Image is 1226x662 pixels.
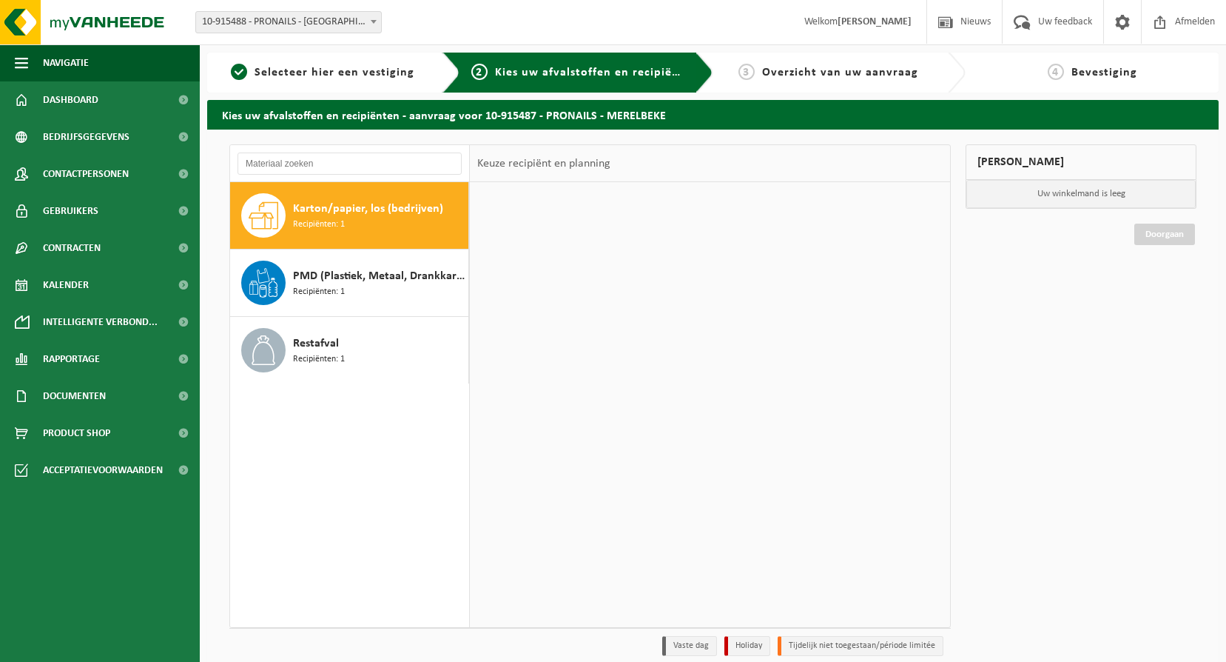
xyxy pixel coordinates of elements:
[838,16,912,27] strong: [PERSON_NAME]
[293,218,345,232] span: Recipiënten: 1
[293,335,339,352] span: Restafval
[207,100,1219,129] h2: Kies uw afvalstoffen en recipiënten - aanvraag voor 10-915487 - PRONAILS - MERELBEKE
[255,67,414,78] span: Selecteer hier een vestiging
[215,64,431,81] a: 1Selecteer hier een vestiging
[43,452,163,489] span: Acceptatievoorwaarden
[724,636,770,656] li: Holiday
[195,11,382,33] span: 10-915488 - PRONAILS - BRASSCHAAT
[230,250,469,317] button: PMD (Plastiek, Metaal, Drankkartons) (bedrijven) Recipiënten: 1
[470,145,618,182] div: Keuze recipiënt en planning
[43,118,129,156] span: Bedrijfsgegevens
[966,180,1196,208] p: Uw winkelmand is leeg
[1071,67,1137,78] span: Bevestiging
[1048,64,1064,80] span: 4
[43,378,106,415] span: Documenten
[662,636,717,656] li: Vaste dag
[293,352,345,367] span: Recipiënten: 1
[43,415,110,452] span: Product Shop
[966,144,1196,180] div: [PERSON_NAME]
[778,636,943,656] li: Tijdelijk niet toegestaan/période limitée
[43,230,101,267] span: Contracten
[43,341,100,378] span: Rapportage
[43,304,158,341] span: Intelligente verbond...
[230,317,469,384] button: Restafval Recipiënten: 1
[495,67,698,78] span: Kies uw afvalstoffen en recipiënten
[196,12,381,33] span: 10-915488 - PRONAILS - BRASSCHAAT
[43,81,98,118] span: Dashboard
[471,64,488,80] span: 2
[231,64,247,80] span: 1
[238,153,462,175] input: Materiaal zoeken
[230,182,469,250] button: Karton/papier, los (bedrijven) Recipiënten: 1
[1134,224,1195,245] a: Doorgaan
[293,267,465,285] span: PMD (Plastiek, Metaal, Drankkartons) (bedrijven)
[43,44,89,81] span: Navigatie
[43,193,98,230] span: Gebruikers
[738,64,755,80] span: 3
[762,67,918,78] span: Overzicht van uw aanvraag
[293,285,345,299] span: Recipiënten: 1
[43,267,89,304] span: Kalender
[43,156,129,193] span: Contactpersonen
[293,200,443,218] span: Karton/papier, los (bedrijven)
